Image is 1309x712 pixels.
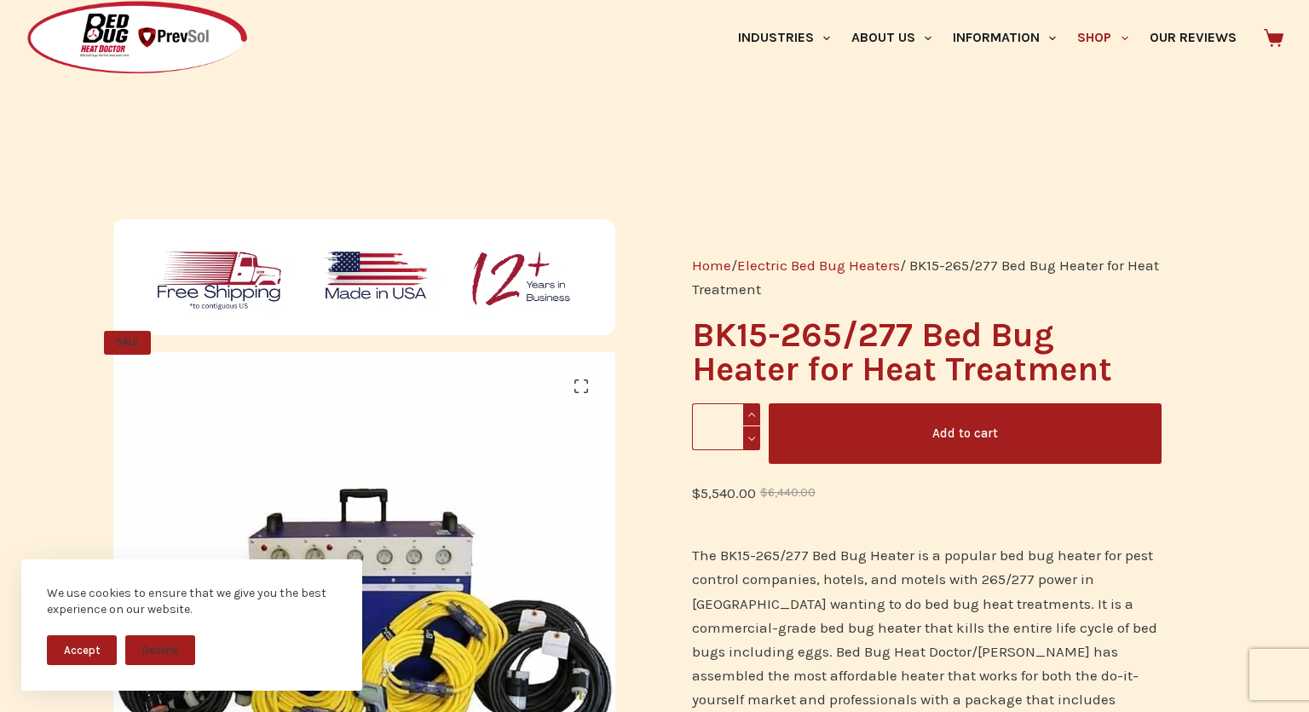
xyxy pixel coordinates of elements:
bdi: 6,440.00 [760,486,816,499]
span: $ [692,484,701,501]
input: Product quantity [692,403,761,450]
a: Electric Bed Bug Heaters [737,257,900,274]
h1: BK15-265/277 Bed Bug Heater for Heat Treatment [692,318,1162,386]
button: Decline [125,635,195,665]
nav: Breadcrumb [692,253,1162,301]
span: SALE [104,331,151,355]
button: Add to cart [769,403,1162,464]
div: We use cookies to ensure that we give you the best experience on our website. [47,585,337,618]
a: View full-screen image gallery [564,369,598,403]
bdi: 5,540.00 [692,484,756,501]
a: Home [692,257,731,274]
button: Accept [47,635,117,665]
span: $ [760,486,768,499]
